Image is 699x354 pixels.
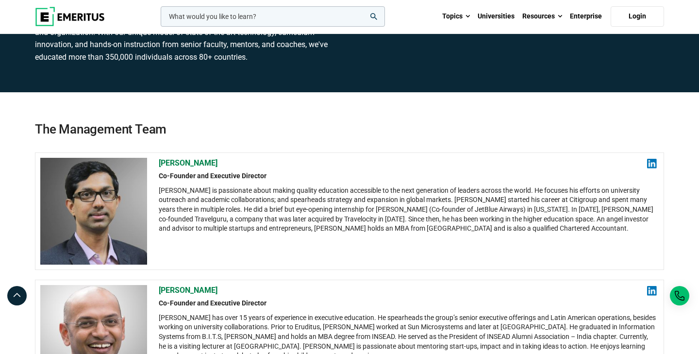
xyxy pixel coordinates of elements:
img: Ashwin-Damera-300x300-1 [40,158,147,265]
img: linkedin.png [647,159,657,169]
h2: The Management Team [35,92,664,138]
h2: [PERSON_NAME] [159,285,657,296]
h2: Co-Founder and Executive Director [159,299,657,308]
input: woocommerce-product-search-field-0 [161,6,385,27]
h2: [PERSON_NAME] [159,158,657,169]
a: Login [611,6,664,27]
h2: Co-Founder and Executive Director [159,171,657,181]
div: [PERSON_NAME] is passionate about making quality education accessible to the next generation of l... [159,186,657,234]
img: linkedin.png [647,286,657,296]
